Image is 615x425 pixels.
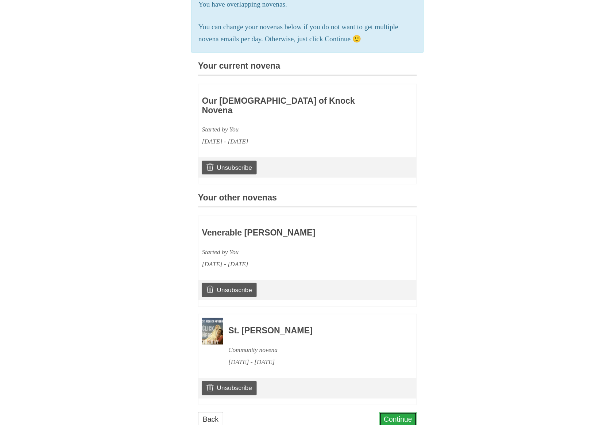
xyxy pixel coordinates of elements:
a: Unsubscribe [202,283,257,297]
div: [DATE] - [DATE] [228,356,397,368]
img: Novena image [202,318,223,345]
h3: Your current novena [198,61,417,76]
h3: Our [DEMOGRAPHIC_DATA] of Knock Novena [202,96,371,115]
p: You can change your novenas below if you do not want to get multiple novena emails per day. Other... [198,21,417,45]
a: Unsubscribe [202,381,257,395]
a: Unsubscribe [202,161,257,175]
div: Started by You [202,246,371,258]
div: [DATE] - [DATE] [202,135,371,148]
h3: St. [PERSON_NAME] [228,326,397,336]
h3: Venerable [PERSON_NAME] [202,228,371,238]
h3: Your other novenas [198,193,417,207]
div: Community novena [228,344,397,356]
div: Started by You [202,123,371,135]
div: [DATE] - [DATE] [202,258,371,270]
